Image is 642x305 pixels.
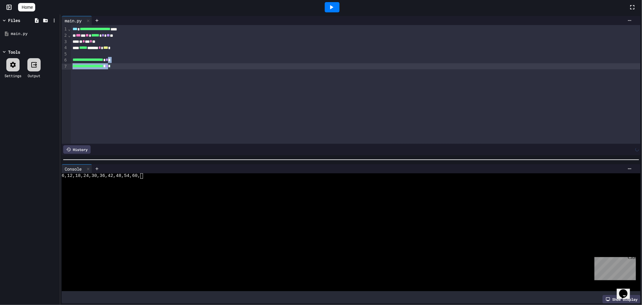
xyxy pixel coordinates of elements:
span: 6,12,18,24,30,36,42,48,54,60, [62,173,140,179]
iframe: chat widget [592,255,636,280]
div: Console [62,164,92,173]
span: Fold line [68,27,71,31]
div: 4 [62,45,68,51]
a: Home [18,3,35,11]
div: History [63,145,91,154]
div: main.py [62,17,85,24]
div: Chat with us now!Close [2,2,42,38]
div: main.py [11,31,58,37]
div: Show display [603,295,640,303]
div: Tools [8,49,20,55]
div: 1 [62,26,68,33]
div: Console [62,166,85,172]
div: main.py [62,16,92,25]
div: Files [8,17,20,24]
span: Fold line [68,33,71,38]
div: 5 [62,51,68,57]
div: Settings [5,73,21,78]
div: 7 [62,64,68,70]
div: 6 [62,57,68,64]
div: Output [28,73,40,78]
div: 3 [62,39,68,45]
span: Home [22,4,33,10]
iframe: chat widget [617,281,636,299]
div: 2 [62,33,68,39]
